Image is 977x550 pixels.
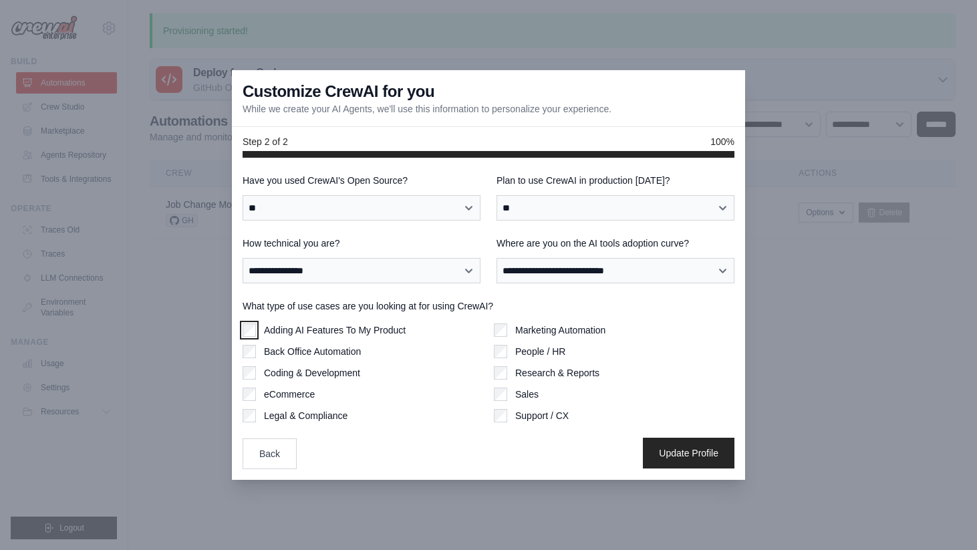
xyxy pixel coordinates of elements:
label: Support / CX [515,409,569,422]
label: Research & Reports [515,366,599,380]
label: eCommerce [264,388,315,401]
button: Update Profile [643,438,734,468]
span: 100% [710,135,734,148]
label: People / HR [515,345,565,358]
label: Back Office Automation [264,345,361,358]
p: While we create your AI Agents, we'll use this information to personalize your experience. [243,102,611,116]
label: Where are you on the AI tools adoption curve? [497,237,734,250]
span: Step 2 of 2 [243,135,288,148]
label: What type of use cases are you looking at for using CrewAI? [243,299,734,313]
label: Coding & Development [264,366,360,380]
label: Have you used CrewAI's Open Source? [243,174,480,187]
label: Plan to use CrewAI in production [DATE]? [497,174,734,187]
label: Marketing Automation [515,323,605,337]
label: Sales [515,388,539,401]
label: Adding AI Features To My Product [264,323,406,337]
button: Back [243,438,297,469]
h3: Customize CrewAI for you [243,81,434,102]
label: How technical you are? [243,237,480,250]
label: Legal & Compliance [264,409,347,422]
